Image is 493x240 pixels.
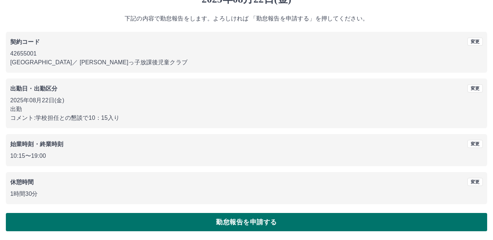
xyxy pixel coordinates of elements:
[10,179,34,185] b: 休憩時間
[10,85,57,92] b: 出勤日・出勤区分
[10,114,483,122] p: コメント: 学校担任との懇談で10：15入り
[467,178,483,186] button: 変更
[10,58,483,67] p: [GEOGRAPHIC_DATA] ／ [PERSON_NAME]っ子放課後児童クラブ
[10,49,483,58] p: 42655001
[10,105,483,114] p: 出勤
[10,39,40,45] b: 契約コード
[10,190,483,198] p: 1時間30分
[6,213,487,231] button: 勤怠報告を申請する
[467,140,483,148] button: 変更
[467,38,483,46] button: 変更
[467,84,483,92] button: 変更
[6,14,487,23] p: 下記の内容で勤怠報告をします。よろしければ 「勤怠報告を申請する」を押してください。
[10,141,63,147] b: 始業時刻・終業時刻
[10,152,483,160] p: 10:15 〜 19:00
[10,96,483,105] p: 2025年08月22日(金)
